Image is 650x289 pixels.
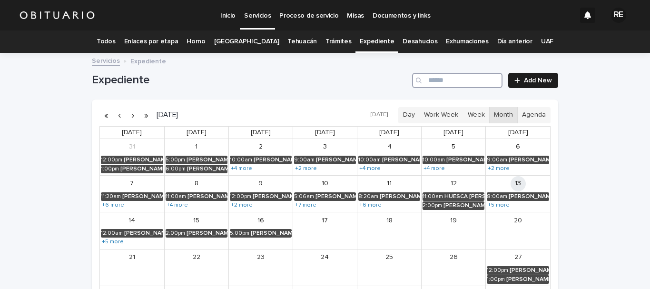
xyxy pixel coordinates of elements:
div: 8:00am [487,193,507,200]
div: [PERSON_NAME] [PERSON_NAME] [122,193,163,200]
a: September 12, 2025 [446,176,461,191]
a: September 9, 2025 [253,176,268,191]
div: 8:20am [358,193,378,200]
a: Show 2 more events [230,201,254,209]
div: [PERSON_NAME] [PERSON_NAME] [187,157,227,163]
div: 10:00am [230,157,252,163]
td: September 14, 2025 [100,212,164,249]
div: [PERSON_NAME] [PERSON_NAME] [510,267,549,274]
a: Día anterior [497,30,532,53]
a: September 23, 2025 [253,250,268,265]
a: Saturday [506,127,530,139]
h1: Expediente [92,73,408,87]
td: September 16, 2025 [228,212,293,249]
div: [PERSON_NAME] [PERSON_NAME] [509,157,549,163]
button: Next year [139,108,153,123]
a: September 8, 2025 [189,176,204,191]
div: [PERSON_NAME] [PERSON_NAME] [187,166,227,172]
div: [PERSON_NAME] [PERSON_NAME] [US_STATE] [124,157,163,163]
td: September 12, 2025 [422,175,486,212]
a: September 3, 2025 [317,140,333,155]
div: 2:00pm [423,202,442,209]
td: September 21, 2025 [100,249,164,286]
div: [PERSON_NAME] [PERSON_NAME] [PERSON_NAME] [506,276,549,283]
a: September 25, 2025 [382,250,397,265]
a: Show 4 more events [423,165,446,172]
td: September 8, 2025 [164,175,228,212]
a: September 21, 2025 [124,250,139,265]
a: Show 4 more events [358,165,382,172]
a: August 31, 2025 [124,140,139,155]
td: September 2, 2025 [228,139,293,175]
div: [PERSON_NAME] [PERSON_NAME] [120,166,163,172]
td: September 5, 2025 [422,139,486,175]
div: [PERSON_NAME] [PERSON_NAME] [PERSON_NAME] [187,230,227,237]
a: September 4, 2025 [382,140,397,155]
a: September 15, 2025 [189,213,204,228]
button: Day [398,107,420,123]
div: [PERSON_NAME] [PERSON_NAME] [187,193,227,200]
a: September 22, 2025 [189,250,204,265]
a: September 16, 2025 [253,213,268,228]
a: September 10, 2025 [317,176,333,191]
button: Week [463,107,489,123]
a: Show 7 more events [294,201,317,209]
div: 11:00am [166,193,186,200]
a: Show 4 more events [166,201,189,209]
a: Add New [508,73,558,88]
div: 1:00pm [487,276,505,283]
td: September 9, 2025 [228,175,293,212]
td: September 22, 2025 [164,249,228,286]
div: HUESCA [PERSON_NAME] [444,193,484,200]
div: 6:00pm [166,166,186,172]
div: 10:00am [423,157,445,163]
a: Show 5 more events [487,201,511,209]
a: Todos [97,30,115,53]
div: [PERSON_NAME] [PERSON_NAME] [124,230,163,237]
td: September 10, 2025 [293,175,357,212]
a: Expediente [360,30,394,53]
div: [PERSON_NAME] [PERSON_NAME] GERMAN [380,193,420,200]
a: September 5, 2025 [446,140,461,155]
a: Show 2 more events [294,165,318,172]
td: September 18, 2025 [357,212,422,249]
td: September 23, 2025 [228,249,293,286]
div: 11:20am [101,193,121,200]
a: Show 6 more events [101,201,125,209]
a: September 17, 2025 [317,213,333,228]
a: Exhumaciones [446,30,488,53]
a: September 19, 2025 [446,213,461,228]
div: 2:00pm [166,230,185,237]
a: September 14, 2025 [124,213,139,228]
div: [PERSON_NAME] [PERSON_NAME] [254,157,292,163]
td: September 17, 2025 [293,212,357,249]
td: September 20, 2025 [486,212,550,249]
td: August 31, 2025 [100,139,164,175]
a: September 27, 2025 [511,250,526,265]
a: September 6, 2025 [511,140,526,155]
button: Previous month [113,108,126,123]
div: 12:00pm [230,193,251,200]
td: September 1, 2025 [164,139,228,175]
div: 11:00am [423,193,443,200]
a: Friday [442,127,465,139]
div: [PERSON_NAME] MOLOTL [PERSON_NAME] [251,230,292,237]
a: Servicios [92,55,120,66]
a: Tehuacán [287,30,317,53]
td: September 24, 2025 [293,249,357,286]
a: September 13, 2025 [511,176,526,191]
a: Trámites [325,30,352,53]
div: [PERSON_NAME] [PERSON_NAME] [PERSON_NAME] [509,193,549,200]
a: Show 6 more events [358,201,383,209]
button: Agenda [517,107,551,123]
p: Expediente [130,55,166,66]
div: [PERSON_NAME] [PERSON_NAME] [315,193,356,200]
a: September 1, 2025 [189,140,204,155]
td: September 27, 2025 [486,249,550,286]
div: 5:00pm [230,230,249,237]
input: Search [412,73,502,88]
div: 5:00pm [166,157,185,163]
a: Thursday [377,127,401,139]
td: September 3, 2025 [293,139,357,175]
a: Enlaces por etapa [124,30,178,53]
